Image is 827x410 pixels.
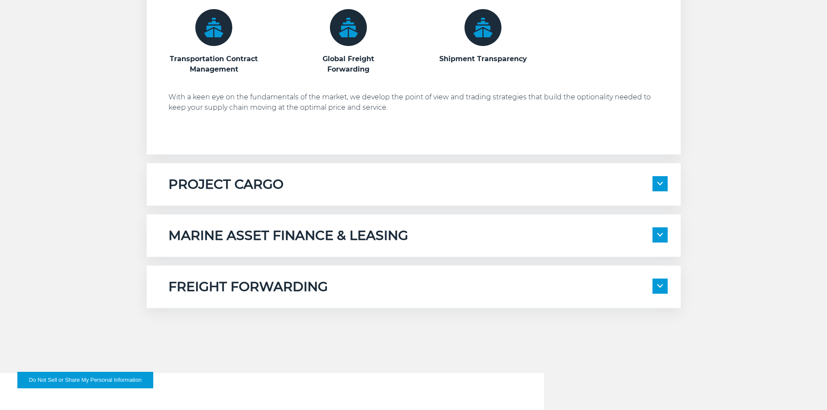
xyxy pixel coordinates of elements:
img: arrow [657,284,663,288]
img: arrow [657,233,663,236]
h5: PROJECT CARGO [168,176,283,193]
img: arrow [657,182,663,185]
p: With a keen eye on the fundamentals of the market, we develop the point of view and trading strat... [168,92,668,113]
button: Do Not Sell or Share My Personal Information [17,372,153,388]
h5: FREIGHT FORWARDING [168,279,328,295]
h3: Global Freight Forwarding [303,54,394,75]
h5: MARINE ASSET FINANCE & LEASING [168,227,408,244]
h3: Shipment Transparency [438,54,529,64]
h3: Transportation Contract Management [168,54,260,75]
